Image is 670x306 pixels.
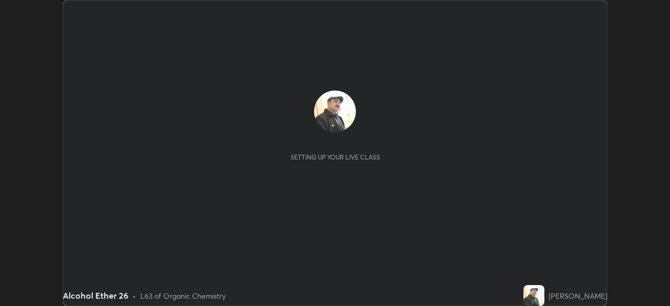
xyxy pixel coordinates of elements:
[314,90,356,132] img: 8789f57d21a94de8b089b2eaa565dc50.jpg
[291,153,380,161] div: Setting up your live class
[523,285,544,306] img: 8789f57d21a94de8b089b2eaa565dc50.jpg
[549,290,607,301] div: [PERSON_NAME]
[132,290,136,301] div: •
[140,290,226,301] div: L63 of Organic Chemistry
[63,289,128,302] div: Alcohol Ether 26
